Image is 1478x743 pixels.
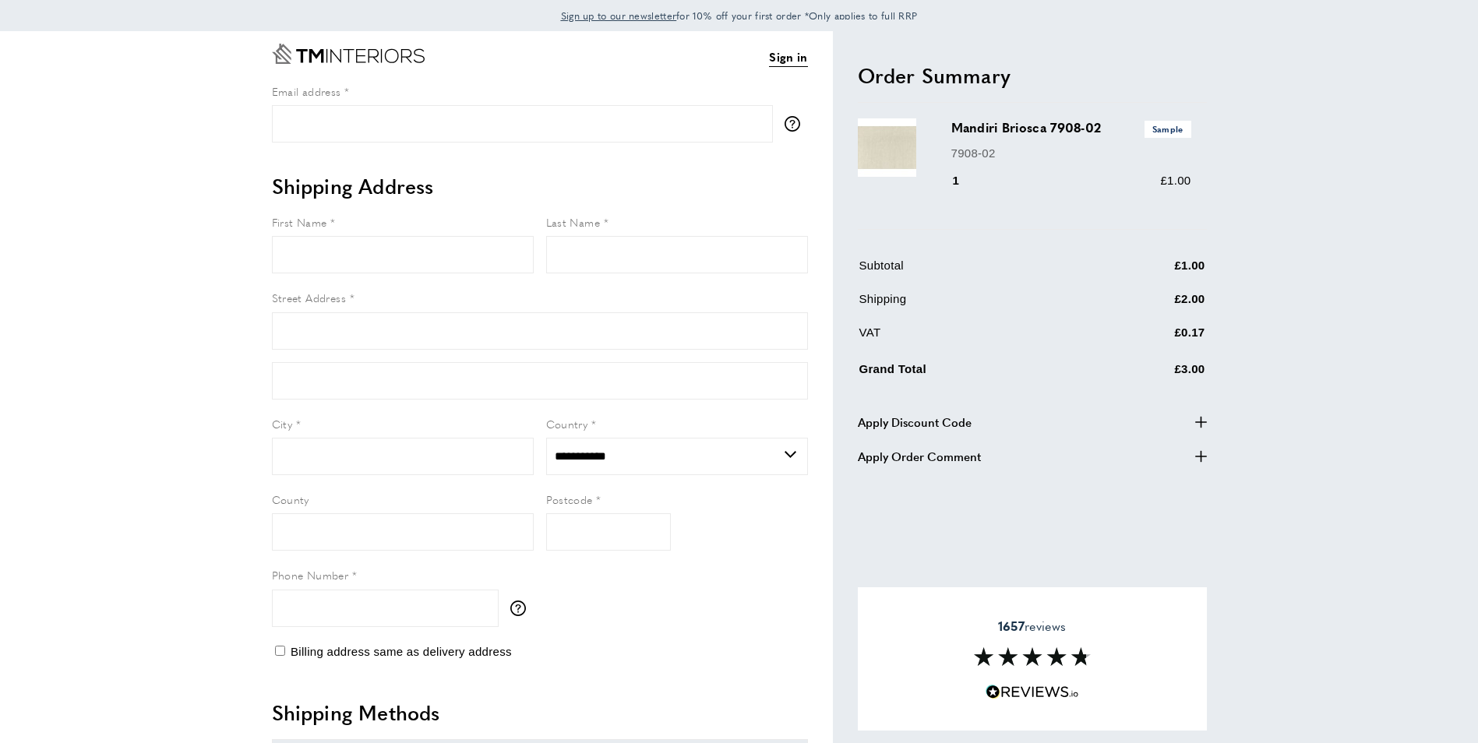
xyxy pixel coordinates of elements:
[272,699,808,727] h2: Shipping Methods
[272,172,808,200] h2: Shipping Address
[785,116,808,132] button: More information
[859,323,1096,354] td: VAT
[769,48,807,67] a: Sign in
[859,256,1096,287] td: Subtotal
[1098,357,1205,390] td: £3.00
[561,9,677,23] span: Sign up to our newsletter
[272,44,425,64] a: Go to Home page
[1160,174,1191,187] span: £1.00
[858,62,1207,90] h2: Order Summary
[546,491,593,507] span: Postcode
[1098,256,1205,287] td: £1.00
[858,413,972,431] span: Apply Discount Code
[561,9,918,23] span: for 10% off your first order *Only applies to full RRP
[998,617,1025,635] strong: 1657
[974,647,1091,666] img: Reviews section
[272,491,309,507] span: County
[275,646,285,656] input: Billing address same as delivery address
[272,214,327,230] span: First Name
[272,416,293,431] span: City
[859,290,1096,320] td: Shipping
[272,567,349,583] span: Phone Number
[858,118,916,177] img: Mandiri Briosca 7908-02
[561,8,677,23] a: Sign up to our newsletter
[1098,323,1205,354] td: £0.17
[951,171,982,190] div: 1
[951,144,1191,163] p: 7908-02
[1145,121,1191,137] span: Sample
[951,118,1191,137] h3: Mandiri Briosca 7908-02
[858,447,981,466] span: Apply Order Comment
[272,290,347,305] span: Street Address
[291,645,512,658] span: Billing address same as delivery address
[546,416,588,431] span: Country
[998,618,1066,634] span: reviews
[986,685,1079,699] img: Reviews.io 5 stars
[1098,290,1205,320] td: £2.00
[510,600,534,616] button: More information
[859,357,1096,390] td: Grand Total
[546,214,601,230] span: Last Name
[272,83,341,99] span: Email address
